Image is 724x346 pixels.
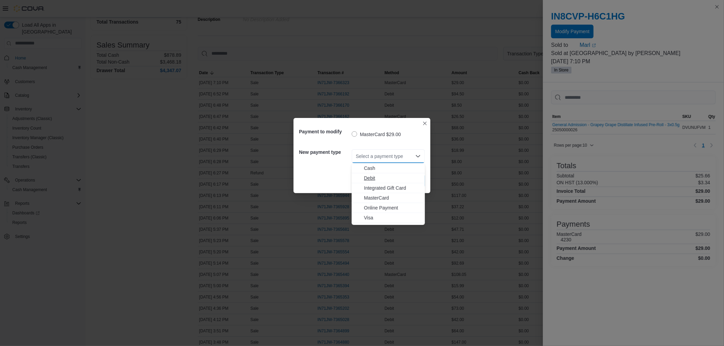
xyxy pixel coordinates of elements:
[364,185,421,191] span: Integrated Gift Card
[299,125,350,138] h5: Payment to modify
[352,163,425,223] div: Choose from the following options
[352,203,425,213] button: Online Payment
[364,165,421,172] span: Cash
[352,193,425,203] button: MasterCard
[299,145,350,159] h5: New payment type
[364,214,421,221] span: Visa
[421,119,429,128] button: Closes this modal window
[352,173,425,183] button: Debit
[352,183,425,193] button: Integrated Gift Card
[415,154,421,159] button: Close list of options
[356,152,357,160] input: Accessible screen reader label
[364,204,421,211] span: Online Payment
[352,213,425,223] button: Visa
[352,130,401,138] label: MasterCard $29.00
[352,163,425,173] button: Cash
[364,175,421,182] span: Debit
[364,195,421,201] span: MasterCard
